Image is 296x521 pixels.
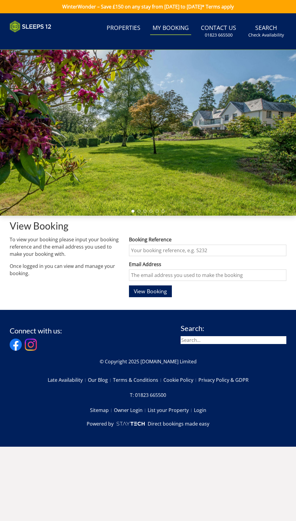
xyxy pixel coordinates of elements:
[25,339,37,351] img: Instagram
[104,21,143,35] a: Properties
[10,339,22,351] img: Facebook
[10,327,62,335] h3: Connect with us:
[246,21,286,41] a: SearchCheck Availability
[48,375,88,385] a: Late Availability
[10,21,51,33] img: Sleeps 12
[10,262,119,277] p: Once logged in you can view and manage your booking.
[181,336,286,344] input: Search...
[163,375,198,385] a: Cookie Policy
[113,375,163,385] a: Terms & Conditions
[87,420,209,427] a: Powered byDirect bookings made easy
[130,390,166,400] a: T: 01823 665500
[150,21,191,35] a: My Booking
[7,36,70,41] iframe: Customer reviews powered by Trustpilot
[116,420,145,427] img: scrumpy.png
[129,261,286,268] label: Email Address
[10,220,286,231] h1: View Booking
[248,32,284,38] small: Check Availability
[88,375,113,385] a: Our Blog
[181,324,286,332] h3: Search:
[114,405,148,415] a: Owner Login
[198,375,249,385] a: Privacy Policy & GDPR
[90,405,114,415] a: Sitemap
[194,405,206,415] a: Login
[129,285,172,297] button: View Booking
[134,288,167,295] span: View Booking
[205,32,233,38] small: 01823 665500
[10,236,119,258] p: To view your booking please input your booking reference and the email address you used to make y...
[129,245,286,256] input: Your booking reference, e.g. S232
[129,269,286,281] input: The email address you used to make the booking
[198,21,239,41] a: Contact Us01823 665500
[129,236,286,243] label: Booking Reference
[148,405,194,415] a: List your Property
[10,358,286,365] p: © Copyright 2025 [DOMAIN_NAME] Limited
